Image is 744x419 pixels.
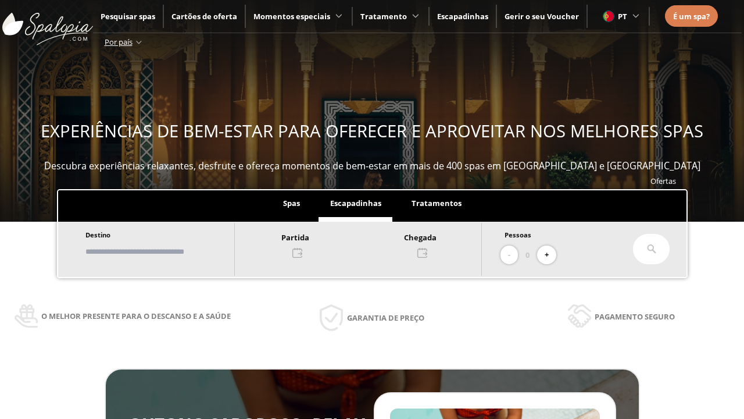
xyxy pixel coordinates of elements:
[537,246,556,265] button: +
[505,230,531,239] span: Pessoas
[500,246,518,265] button: -
[673,10,710,23] a: É um spa?
[41,119,703,143] span: EXPERIÊNCIAS DE BEM-ESTAR PARA OFERECER E APROVEITAR NOS MELHORES SPAS
[330,198,381,208] span: Escapadinhas
[41,310,231,322] span: O melhor presente para o descanso e a saúde
[283,198,300,208] span: Spas
[347,311,424,324] span: Garantia de preço
[673,11,710,22] span: É um spa?
[525,248,530,261] span: 0
[171,11,237,22] a: Cartões de oferta
[595,310,675,323] span: Pagamento seguro
[650,176,676,186] a: Ofertas
[44,159,700,172] span: Descubra experiências relaxantes, desfrute e ofereça momentos de bem-estar em mais de 400 spas em...
[437,11,488,22] a: Escapadinhas
[105,37,133,47] span: Por país
[505,11,579,22] a: Gerir o seu Voucher
[2,1,93,45] img: ImgLogoSpalopia.BvClDcEz.svg
[85,230,110,239] span: Destino
[412,198,462,208] span: Tratamentos
[101,11,155,22] a: Pesquisar spas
